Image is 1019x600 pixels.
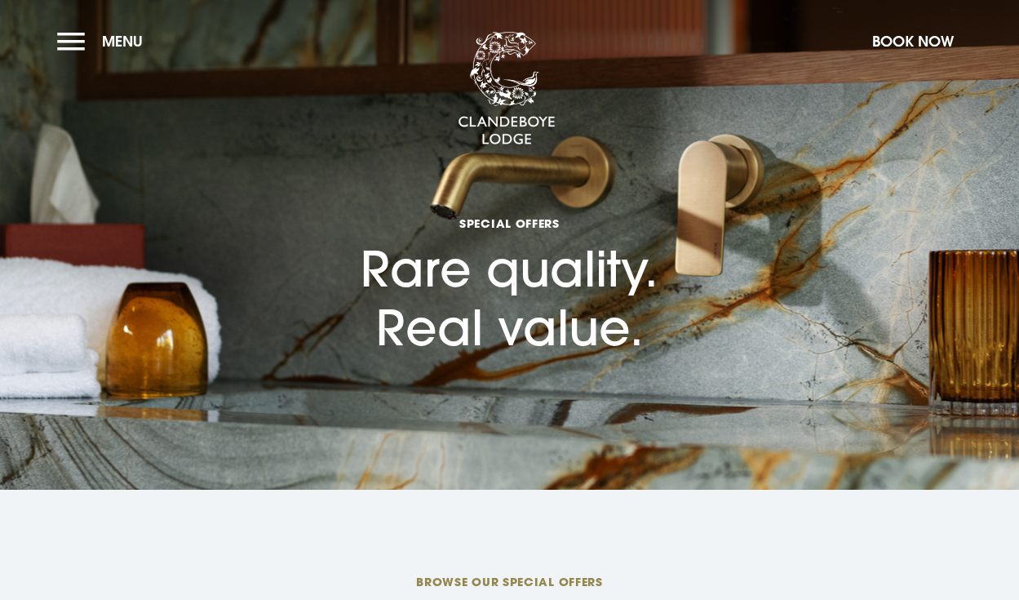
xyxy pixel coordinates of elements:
[458,32,556,146] img: Clandeboye Lodge
[361,216,658,231] span: Special Offers
[121,574,897,589] span: BROWSE OUR SPECIAL OFFERS
[864,24,962,59] button: Book Now
[361,141,658,357] h1: Rare quality. Real value.
[102,32,143,51] span: Menu
[57,24,151,59] button: Menu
